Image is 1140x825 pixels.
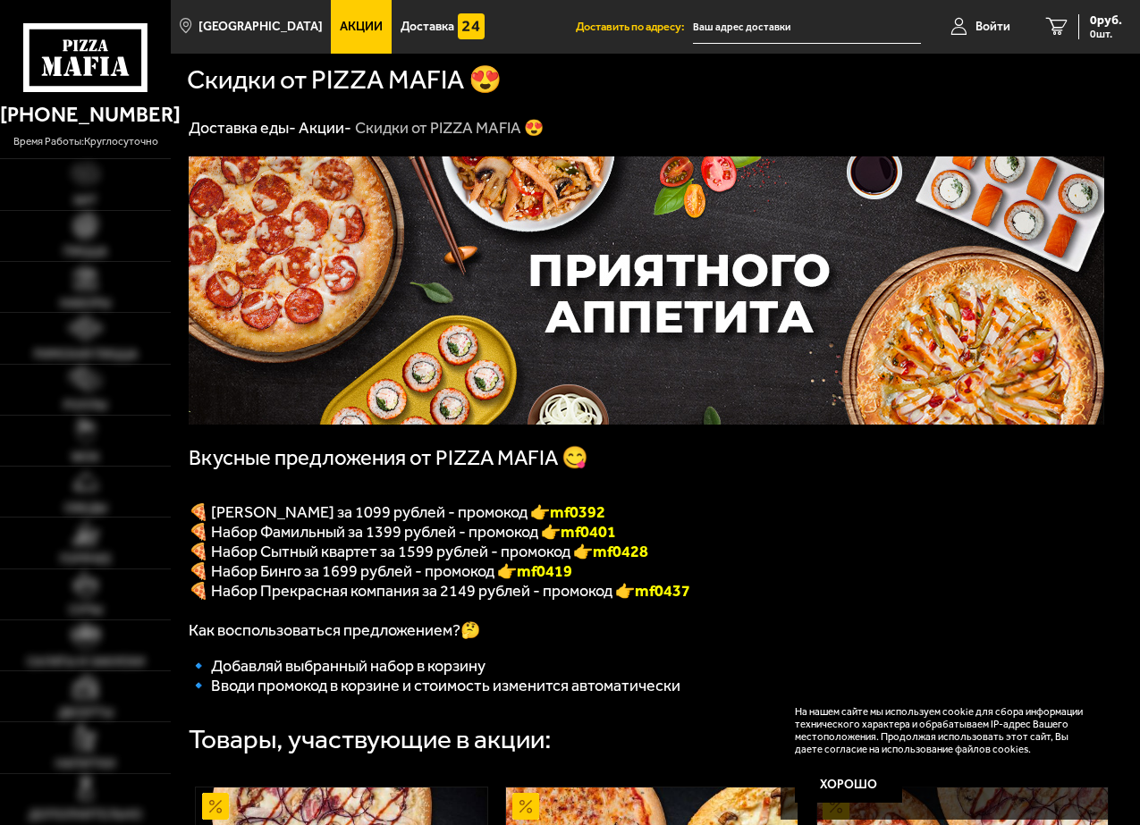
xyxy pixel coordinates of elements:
[189,522,616,542] span: 🍕 Набор Фамильный за 1399 рублей - промокод 👉
[1090,29,1122,39] span: 0 шт.
[189,656,486,676] span: 🔹 Добавляй выбранный набор в корзину
[69,604,103,617] span: Супы
[795,706,1096,755] p: На нашем сайте мы используем cookie для сбора информации технического характера и обрабатываем IP...
[355,118,544,139] div: Скидки от PIZZA MAFIA 😍
[550,502,605,522] font: mf0392
[189,620,480,640] span: Как воспользоваться предложением?🤔
[189,561,572,581] span: 🍕 Набор Бинго за 1699 рублей - промокод 👉
[795,767,902,803] button: Хорошо
[512,793,539,820] img: Акционный
[401,21,454,33] span: Доставка
[1090,14,1122,27] span: 0 руб.
[561,522,616,542] b: mf0401
[189,727,552,753] div: Товары, участвующие в акции:
[189,502,605,522] span: 🍕 [PERSON_NAME] за 1099 рублей - промокод 👉
[64,502,107,515] span: Обеды
[299,118,351,138] a: Акции-
[187,67,502,94] h1: Скидки от PIZZA MAFIA 😍
[63,400,107,412] span: Роллы
[29,809,142,821] span: Дополнительно
[340,21,383,33] span: Акции
[202,793,229,820] img: Акционный
[593,542,648,561] b: mf0428
[198,21,323,33] span: [GEOGRAPHIC_DATA]
[189,445,588,470] span: Вкусные предложения от PIZZA MAFIA 😋
[189,118,296,138] a: Доставка еды-
[189,581,635,601] span: 🍕 Набор Прекрасная компания за 2149 рублей - промокод 👉
[517,561,572,581] b: mf0419
[58,707,114,720] span: Десерты
[576,21,693,33] span: Доставить по адресу:
[60,553,112,566] span: Горячее
[189,676,680,695] span: 🔹 Вводи промокод в корзине и стоимость изменится автоматически
[635,581,690,601] span: mf0437
[189,542,648,561] span: 🍕 Набор Сытный квартет за 1599 рублей - промокод 👉
[60,298,111,310] span: Наборы
[63,246,107,258] span: Пицца
[189,156,1104,425] img: 1024x1024
[975,21,1010,33] span: Войти
[458,13,485,40] img: 15daf4d41897b9f0e9f617042186c801.svg
[693,11,921,44] input: Ваш адрес доставки
[27,656,145,669] span: Салаты и закуски
[34,349,138,361] span: Римская пицца
[73,195,97,207] span: Хит
[72,451,99,464] span: WOK
[55,758,115,770] span: Напитки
